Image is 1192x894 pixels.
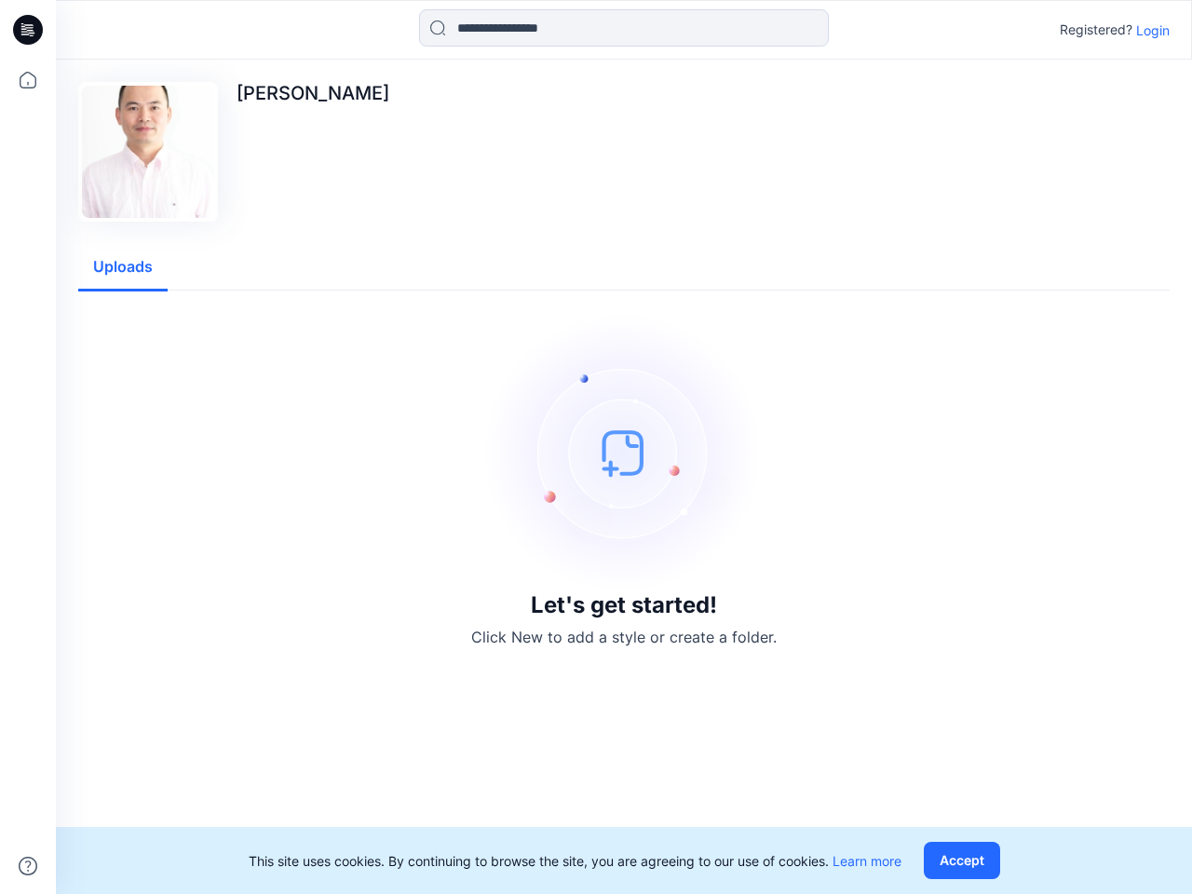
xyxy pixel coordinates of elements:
img: Benny Wu [82,86,214,218]
p: This site uses cookies. By continuing to browse the site, you are agreeing to our use of cookies. [249,851,901,871]
img: empty-state-image.svg [484,313,764,592]
a: Learn more [833,853,901,869]
button: Accept [924,842,1000,879]
p: Click New to add a style or create a folder. [471,626,777,648]
p: Registered? [1060,19,1132,41]
button: Uploads [78,244,168,291]
p: Login [1136,20,1170,40]
p: [PERSON_NAME] [237,82,389,104]
h3: Let's get started! [531,592,717,618]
